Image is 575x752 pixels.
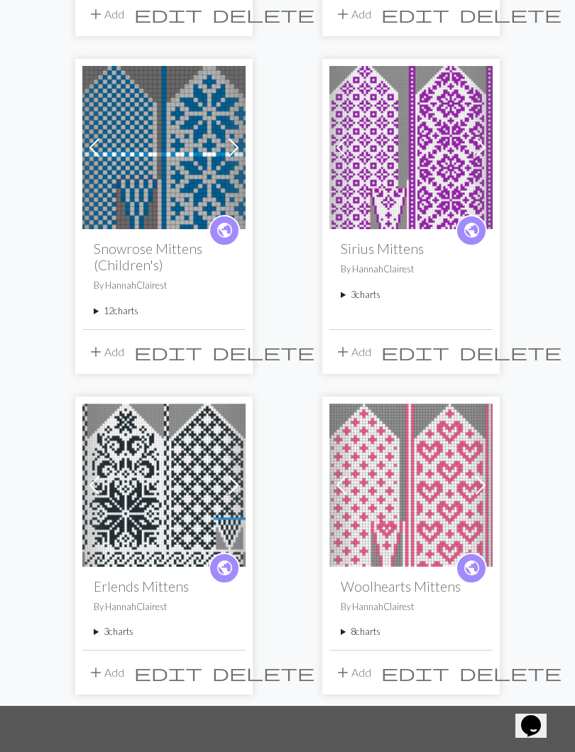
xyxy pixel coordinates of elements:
[209,215,240,246] a: public
[134,664,202,681] i: Edit
[134,343,202,360] i: Edit
[376,338,454,365] button: Edit
[376,659,454,686] button: Edit
[341,262,481,276] p: By HannahClairest
[341,288,481,302] summary: 3charts
[94,578,234,595] h2: Erlends Mittens
[459,663,562,682] span: delete
[212,4,314,24] span: delete
[329,66,493,229] img: Right Hand
[216,216,234,245] i: public
[134,663,202,682] span: edit
[87,663,104,682] span: add
[376,1,454,28] button: Edit
[82,1,129,28] button: Add
[82,338,129,365] button: Add
[129,1,207,28] button: Edit
[454,1,566,28] button: Delete
[454,659,566,686] button: Delete
[459,4,562,24] span: delete
[87,342,104,362] span: add
[209,553,240,584] a: public
[381,4,449,24] span: edit
[463,216,481,245] i: public
[129,338,207,365] button: Edit
[329,139,493,153] a: Right Hand
[134,4,202,24] span: edit
[341,625,481,638] summary: 8charts
[329,338,376,365] button: Add
[212,342,314,362] span: delete
[463,554,481,582] i: public
[207,338,319,365] button: Delete
[134,342,202,362] span: edit
[341,240,481,257] h2: Sirius Mittens
[216,554,234,582] i: public
[212,663,314,682] span: delete
[381,664,449,681] i: Edit
[94,625,234,638] summary: 3charts
[463,557,481,579] span: public
[329,404,493,567] img: Age 3-4- Right Hand
[381,342,449,362] span: edit
[94,279,234,292] p: By HannahClairest
[381,6,449,23] i: Edit
[456,215,487,246] a: public
[129,659,207,686] button: Edit
[94,304,234,318] summary: 12charts
[341,578,481,595] h2: Woolhearts Mittens
[329,477,493,490] a: Age 3-4- Right Hand
[82,659,129,686] button: Add
[334,342,351,362] span: add
[82,139,246,153] a: Age 6-8: Right Hand
[334,663,351,682] span: add
[82,477,246,490] a: Right Hand
[94,240,234,273] h2: Snowrose Mittens (Children's)
[216,219,234,241] span: public
[82,66,246,229] img: Age 6-8: Right Hand
[329,659,376,686] button: Add
[329,1,376,28] button: Add
[134,6,202,23] i: Edit
[82,404,246,567] img: Right Hand
[456,553,487,584] a: public
[341,600,481,614] p: By HannahClairest
[207,1,319,28] button: Delete
[515,695,561,738] iframe: chat widget
[459,342,562,362] span: delete
[87,4,104,24] span: add
[381,663,449,682] span: edit
[454,338,566,365] button: Delete
[381,343,449,360] i: Edit
[216,557,234,579] span: public
[207,659,319,686] button: Delete
[94,600,234,614] p: By HannahClairest
[463,219,481,241] span: public
[334,4,351,24] span: add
